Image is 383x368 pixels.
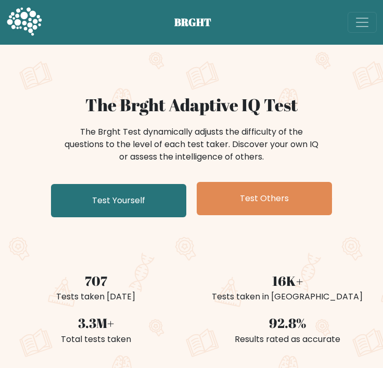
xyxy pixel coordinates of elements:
span: BRGHT [174,15,224,30]
div: Tests taken in [GEOGRAPHIC_DATA] [198,291,377,303]
button: Toggle navigation [348,12,377,33]
div: Tests taken [DATE] [6,291,185,303]
h1: The Brght Adaptive IQ Test [6,95,377,115]
a: Test Yourself [51,184,186,217]
div: 16K+ [198,271,377,291]
div: 707 [6,271,185,291]
div: 3.3M+ [6,313,185,333]
div: Total tests taken [6,333,185,346]
div: The Brght Test dynamically adjusts the difficulty of the questions to the level of each test take... [61,126,322,163]
div: Results rated as accurate [198,333,377,346]
div: 92.8% [198,313,377,333]
a: Test Others [197,182,332,215]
